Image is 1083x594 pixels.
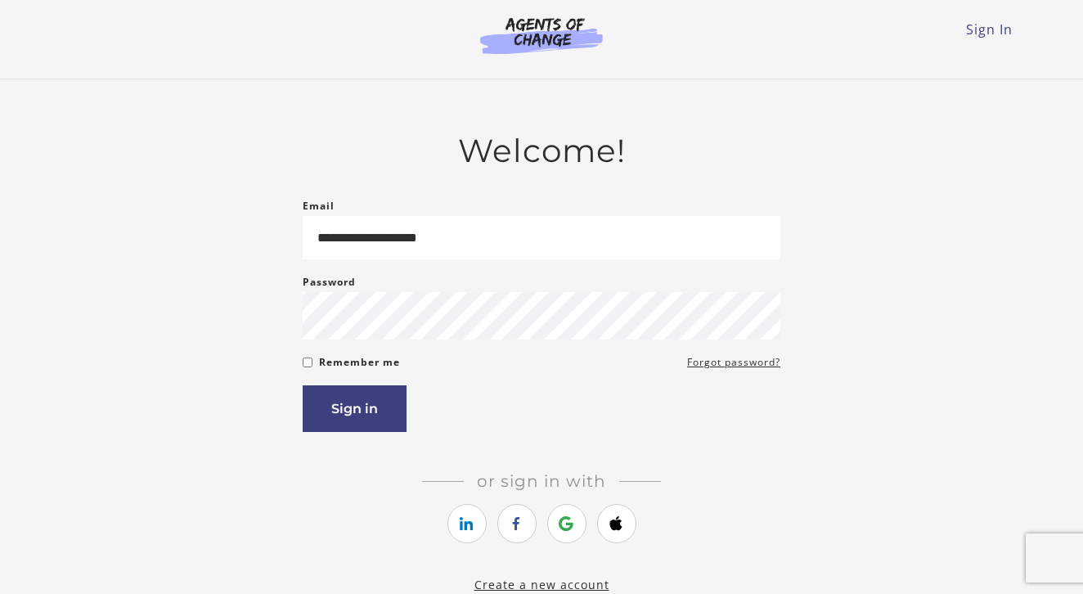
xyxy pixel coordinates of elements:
a: Sign In [966,20,1013,38]
a: https://courses.thinkific.com/users/auth/facebook?ss%5Breferral%5D=&ss%5Buser_return_to%5D=&ss%5B... [497,504,537,543]
a: https://courses.thinkific.com/users/auth/apple?ss%5Breferral%5D=&ss%5Buser_return_to%5D=&ss%5Bvis... [597,504,636,543]
a: https://courses.thinkific.com/users/auth/linkedin?ss%5Breferral%5D=&ss%5Buser_return_to%5D=&ss%5B... [447,504,487,543]
a: Forgot password? [687,353,780,372]
span: Or sign in with [464,471,619,491]
label: Password [303,272,356,292]
label: Remember me [319,353,400,372]
button: Sign in [303,385,407,432]
img: Agents of Change Logo [463,16,620,54]
a: Create a new account [474,577,609,592]
h2: Welcome! [303,132,780,170]
a: https://courses.thinkific.com/users/auth/google?ss%5Breferral%5D=&ss%5Buser_return_to%5D=&ss%5Bvi... [547,504,586,543]
label: Email [303,196,335,216]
